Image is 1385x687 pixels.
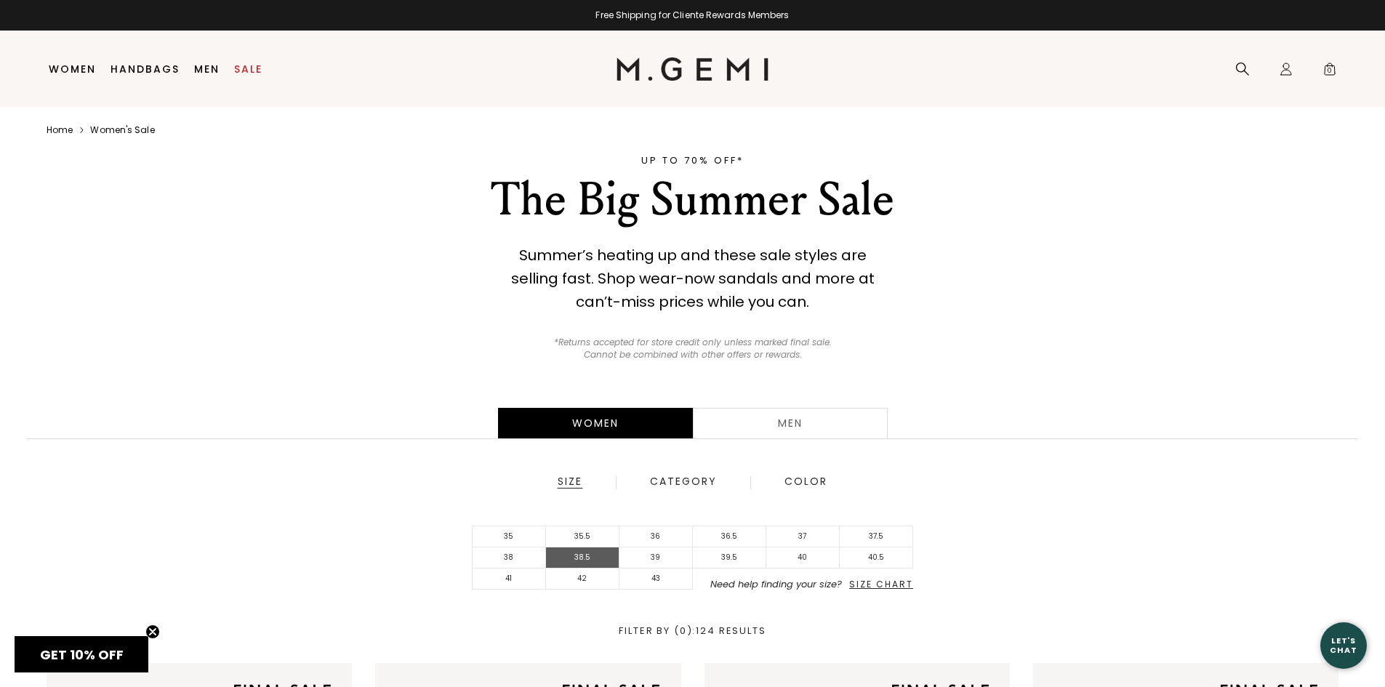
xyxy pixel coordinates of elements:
li: 36 [619,526,693,547]
span: Size Chart [849,578,913,590]
div: Filter By (0) : 124 Results [18,626,1367,636]
li: 42 [546,569,619,590]
li: 41 [473,569,546,590]
li: 40.5 [840,547,913,569]
li: 38 [473,547,546,569]
div: The Big Summer Sale [441,174,945,226]
div: Women [498,408,693,438]
li: 36.5 [693,526,766,547]
li: 37.5 [840,526,913,547]
button: Close teaser [145,624,160,639]
a: Sale [234,63,262,75]
li: 38.5 [546,547,619,569]
div: Category [649,475,718,489]
a: Women [49,63,96,75]
li: 43 [619,569,693,590]
a: Handbags [111,63,180,75]
div: GET 10% OFFClose teaser [15,636,148,672]
p: *Returns accepted for store credit only unless marked final sale. Cannot be combined with other o... [545,337,840,361]
li: 37 [766,526,840,547]
li: 35.5 [546,526,619,547]
li: Need help finding your size? [693,579,913,590]
div: UP TO 70% OFF* [441,153,945,168]
span: 0 [1322,65,1337,79]
span: GET 10% OFF [40,646,124,664]
a: Women's sale [90,124,154,136]
div: Color [784,475,828,489]
a: Men [194,63,220,75]
li: 35 [473,526,546,547]
a: Men [693,408,888,438]
div: Let's Chat [1320,636,1367,654]
div: Summer’s heating up and these sale styles are selling fast. Shop wear-now sandals and more at can... [497,244,889,313]
a: Home [47,124,73,136]
li: 40 [766,547,840,569]
img: M.Gemi [617,57,768,81]
div: Size [557,475,583,489]
li: 39 [619,547,693,569]
li: 39.5 [693,547,766,569]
